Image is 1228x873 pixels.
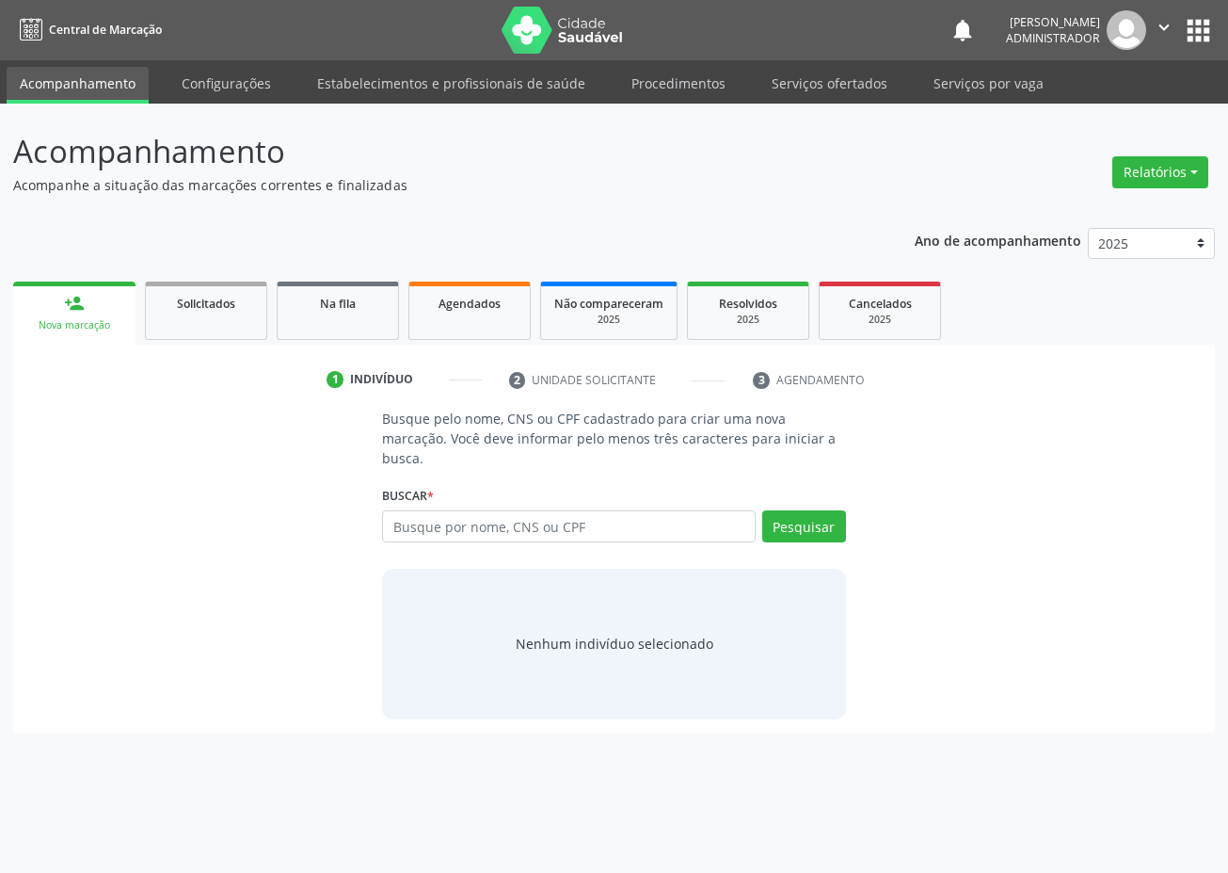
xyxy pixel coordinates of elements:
[439,296,501,312] span: Agendados
[177,296,235,312] span: Solicitados
[64,293,85,314] div: person_add
[1107,10,1146,50] img: img
[1154,17,1174,38] i: 
[49,22,162,38] span: Central de Marcação
[350,371,413,388] div: Indivíduo
[26,318,122,332] div: Nova marcação
[762,510,846,542] button: Pesquisar
[915,228,1081,251] p: Ano de acompanhamento
[1146,10,1182,50] button: 
[382,409,845,468] p: Busque pelo nome, CNS ou CPF cadastrado para criar uma nova marcação. Você deve informar pelo men...
[1006,14,1100,30] div: [PERSON_NAME]
[516,634,713,654] div: Nenhum indivíduo selecionado
[7,67,149,104] a: Acompanhamento
[554,313,663,327] div: 2025
[719,296,777,312] span: Resolvidos
[758,67,901,100] a: Serviços ofertados
[382,510,755,542] input: Busque por nome, CNS ou CPF
[1112,156,1208,188] button: Relatórios
[327,371,343,388] div: 1
[920,67,1057,100] a: Serviços por vaga
[13,175,854,195] p: Acompanhe a situação das marcações correntes e finalizadas
[701,313,795,327] div: 2025
[304,67,598,100] a: Estabelecimentos e profissionais de saúde
[849,296,912,312] span: Cancelados
[382,481,434,510] label: Buscar
[618,67,739,100] a: Procedimentos
[949,17,976,43] button: notifications
[833,313,927,327] div: 2025
[554,296,663,312] span: Não compareceram
[13,128,854,175] p: Acompanhamento
[13,14,162,45] a: Central de Marcação
[1006,30,1100,46] span: Administrador
[1182,14,1215,47] button: apps
[320,296,356,312] span: Na fila
[168,67,284,100] a: Configurações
